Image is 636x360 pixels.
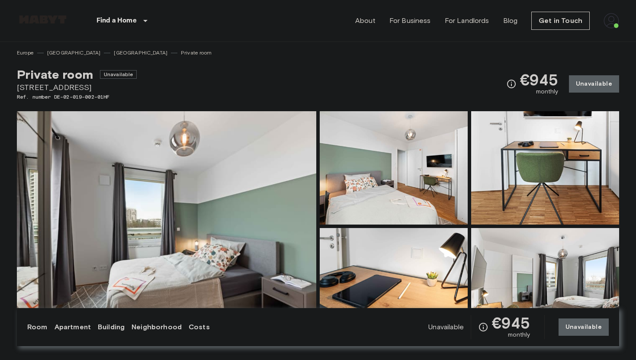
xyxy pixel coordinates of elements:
a: Neighborhood [132,322,182,332]
span: Private room [17,67,93,82]
span: Ref. number DE-02-019-002-01HF [17,93,137,101]
img: Habyt [17,15,69,24]
a: Room [27,322,48,332]
svg: Check cost overview for full price breakdown. Please note that discounts apply to new joiners onl... [506,79,517,89]
p: Find a Home [96,16,137,26]
span: monthly [508,331,530,339]
svg: Check cost overview for full price breakdown. Please note that discounts apply to new joiners onl... [478,322,488,332]
img: Marketing picture of unit DE-02-019-002-01HF [17,111,316,341]
span: [STREET_ADDRESS] [17,82,137,93]
a: Blog [503,16,518,26]
a: Europe [17,49,34,57]
a: Apartment [55,322,91,332]
img: Picture of unit DE-02-019-002-01HF [471,111,619,225]
span: monthly [536,87,559,96]
a: Private room [181,49,212,57]
a: [GEOGRAPHIC_DATA] [114,49,167,57]
a: Get in Touch [531,12,590,30]
span: Unavailable [428,322,464,332]
a: For Business [389,16,431,26]
img: Picture of unit DE-02-019-002-01HF [471,228,619,341]
a: Building [98,322,125,332]
span: €945 [520,72,559,87]
a: For Landlords [445,16,489,26]
span: €945 [492,315,530,331]
img: Picture of unit DE-02-019-002-01HF [320,111,468,225]
span: Unavailable [100,70,137,79]
a: [GEOGRAPHIC_DATA] [47,49,101,57]
a: Costs [189,322,210,332]
img: Picture of unit DE-02-019-002-01HF [320,228,468,341]
img: avatar [604,13,619,29]
a: About [355,16,376,26]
